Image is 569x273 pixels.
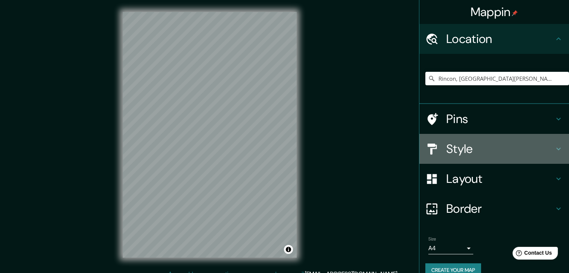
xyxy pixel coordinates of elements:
h4: Layout [446,171,554,186]
label: Size [428,236,436,242]
canvas: Map [123,12,297,258]
div: Layout [419,164,569,194]
div: Style [419,134,569,164]
img: pin-icon.png [512,10,518,16]
iframe: Help widget launcher [502,244,561,265]
input: Pick your city or area [425,72,569,85]
h4: Border [446,201,554,216]
div: Pins [419,104,569,134]
div: Location [419,24,569,54]
button: Toggle attribution [284,245,293,254]
h4: Style [446,141,554,156]
div: Border [419,194,569,224]
h4: Location [446,31,554,46]
h4: Mappin [471,4,518,19]
div: A4 [428,242,473,254]
h4: Pins [446,111,554,126]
